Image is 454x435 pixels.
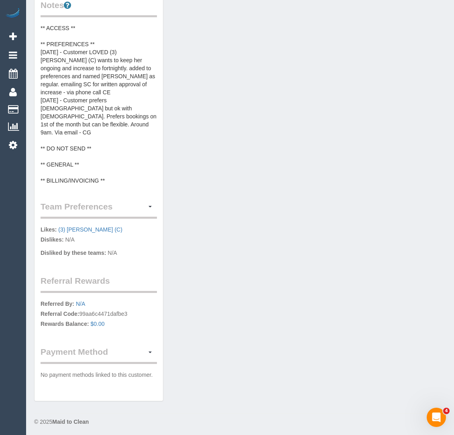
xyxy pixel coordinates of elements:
[427,408,446,427] iframe: Intercom live chat
[41,371,157,379] p: No payment methods linked to this customer.
[41,201,157,219] legend: Team Preferences
[41,249,106,257] label: Disliked by these teams:
[108,250,117,256] span: N/A
[41,300,157,330] p: 99aa6c4471dafbe3
[41,346,157,364] legend: Payment Method
[41,236,64,244] label: Dislikes:
[34,418,446,426] div: © 2025
[41,320,89,328] label: Rewards Balance:
[41,275,157,293] legend: Referral Rewards
[58,226,122,233] a: (3) [PERSON_NAME] (C)
[41,226,57,234] label: Likes:
[52,419,89,425] strong: Maid to Clean
[5,8,21,19] img: Automaid Logo
[41,24,157,185] pre: ** ACCESS ** ** PREFERENCES ** [DATE] - Customer LOVED (3) [PERSON_NAME] (C) wants to keep her on...
[41,300,74,308] label: Referred By:
[65,236,74,243] span: N/A
[41,310,79,318] label: Referral Code:
[76,301,85,307] a: N/A
[91,321,105,327] a: $0.00
[443,408,450,414] span: 4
